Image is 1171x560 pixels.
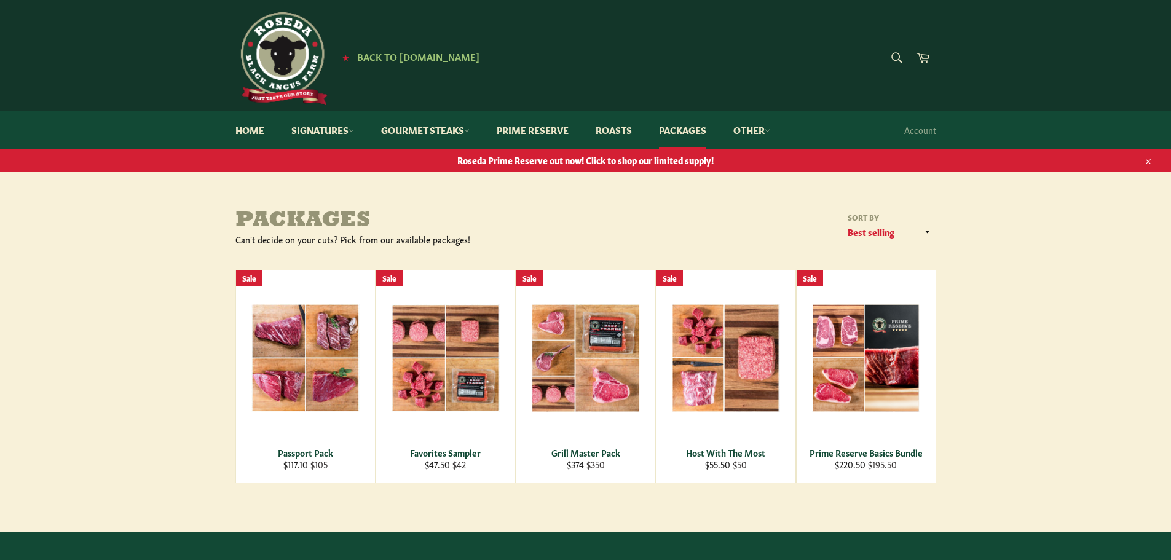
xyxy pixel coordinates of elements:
[283,458,308,470] s: $117.10
[236,270,262,286] div: Sale
[357,50,479,63] span: Back to [DOMAIN_NAME]
[516,270,543,286] div: Sale
[235,234,586,245] div: Can't decide on your cuts? Pick from our available packages!
[797,270,823,286] div: Sale
[664,459,787,470] div: $50
[243,447,367,459] div: Passport Pack
[425,458,450,470] s: $47.50
[583,111,644,149] a: Roasts
[384,459,507,470] div: $42
[672,304,780,412] img: Host With The Most
[384,447,507,459] div: Favorites Sampler
[235,209,586,234] h1: Packages
[516,270,656,483] a: Grill Master Pack Grill Master Pack $374 $350
[898,112,942,148] a: Account
[656,270,796,483] a: Host With The Most Host With The Most $55.50 $50
[223,111,277,149] a: Home
[376,270,516,483] a: Favorites Sampler Favorites Sampler $47.50 $42
[804,459,928,470] div: $195.50
[524,447,647,459] div: Grill Master Pack
[532,304,640,412] img: Grill Master Pack
[804,447,928,459] div: Prime Reserve Basics Bundle
[844,212,936,223] label: Sort by
[376,270,403,286] div: Sale
[336,52,479,62] a: ★ Back to [DOMAIN_NAME]
[796,270,936,483] a: Prime Reserve Basics Bundle Prime Reserve Basics Bundle $220.50 $195.50
[656,270,683,286] div: Sale
[279,111,366,149] a: Signatures
[567,458,584,470] s: $374
[235,12,328,105] img: Roseda Beef
[705,458,730,470] s: $55.50
[664,447,787,459] div: Host With The Most
[342,52,349,62] span: ★
[812,304,920,412] img: Prime Reserve Basics Bundle
[369,111,482,149] a: Gourmet Steaks
[235,270,376,483] a: Passport Pack Passport Pack $117.10 $105
[721,111,783,149] a: Other
[484,111,581,149] a: Prime Reserve
[392,304,500,412] img: Favorites Sampler
[835,458,865,470] s: $220.50
[524,459,647,470] div: $350
[647,111,719,149] a: Packages
[251,304,360,412] img: Passport Pack
[243,459,367,470] div: $105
